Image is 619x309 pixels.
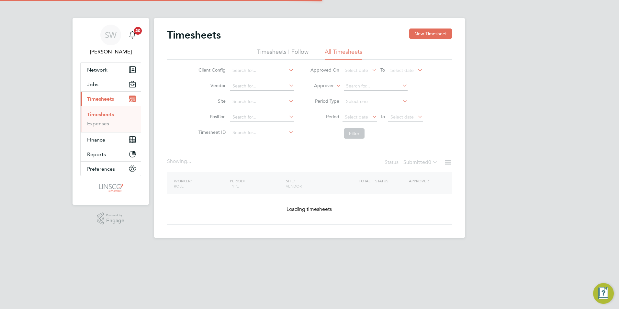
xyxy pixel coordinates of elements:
span: ... [187,158,191,165]
label: Timesheet ID [197,129,226,135]
span: Engage [106,218,124,223]
button: Engage Resource Center [593,283,614,304]
span: Network [87,67,107,73]
span: Select date [345,67,368,73]
label: Approved On [310,67,339,73]
span: 0 [428,159,431,166]
a: SW[PERSON_NAME] [80,25,141,56]
li: Timesheets I Follow [257,48,309,60]
span: SW [105,31,117,39]
div: Status [385,158,439,167]
a: 20 [126,25,139,45]
nav: Main navigation [73,18,149,205]
input: Search for... [230,113,294,122]
span: To [378,112,387,121]
a: Go to home page [80,183,141,193]
button: Finance [81,132,141,147]
span: Jobs [87,81,98,87]
span: To [378,66,387,74]
button: Preferences [81,162,141,176]
input: Search for... [344,82,408,91]
span: Reports [87,151,106,157]
a: Expenses [87,120,109,127]
label: Submitted [403,159,438,166]
span: Preferences [87,166,115,172]
label: Client Config [197,67,226,73]
img: linsco-logo-retina.png [97,183,124,193]
button: Filter [344,128,365,139]
a: Powered byEngage [97,212,125,225]
label: Period [310,114,339,120]
button: Jobs [81,77,141,91]
button: Reports [81,147,141,161]
input: Search for... [230,82,294,91]
span: Powered by [106,212,124,218]
span: Select date [390,114,414,120]
h2: Timesheets [167,29,221,41]
span: 20 [134,27,142,35]
div: Showing [167,158,192,165]
span: Shaun White [80,48,141,56]
span: Select date [345,114,368,120]
input: Search for... [230,66,294,75]
div: Timesheets [81,106,141,132]
button: Network [81,63,141,77]
a: Timesheets [87,111,114,118]
label: Site [197,98,226,104]
label: Position [197,114,226,120]
span: Select date [390,67,414,73]
span: Timesheets [87,96,114,102]
button: Timesheets [81,92,141,106]
button: New Timesheet [409,29,452,39]
span: Finance [87,137,105,143]
label: Vendor [197,83,226,88]
input: Select one [344,97,408,106]
label: Approver [305,83,334,89]
input: Search for... [230,128,294,137]
input: Search for... [230,97,294,106]
label: Period Type [310,98,339,104]
li: All Timesheets [325,48,362,60]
